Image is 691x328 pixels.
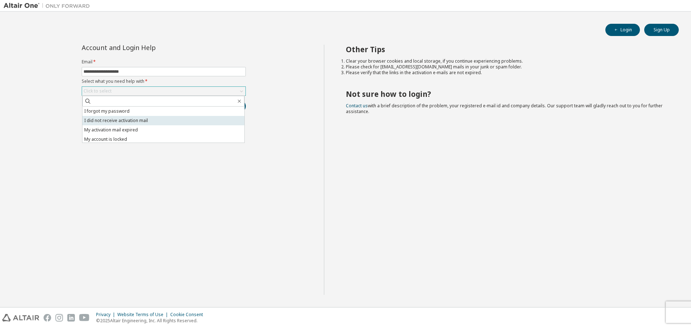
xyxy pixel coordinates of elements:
[605,24,640,36] button: Login
[4,2,94,9] img: Altair One
[55,314,63,322] img: instagram.svg
[170,312,207,318] div: Cookie Consent
[79,314,90,322] img: youtube.svg
[44,314,51,322] img: facebook.svg
[346,58,666,64] li: Clear your browser cookies and local storage, if you continue experiencing problems.
[82,87,245,95] div: Click to select
[346,89,666,99] h2: Not sure how to login?
[67,314,75,322] img: linkedin.svg
[346,45,666,54] h2: Other Tips
[346,64,666,70] li: Please check for [EMAIL_ADDRESS][DOMAIN_NAME] mails in your junk or spam folder.
[117,312,170,318] div: Website Terms of Use
[82,107,244,116] li: I forgot my password
[96,318,207,324] p: © 2025 Altair Engineering, Inc. All Rights Reserved.
[82,45,213,50] div: Account and Login Help
[346,70,666,76] li: Please verify that the links in the activation e-mails are not expired.
[2,314,39,322] img: altair_logo.svg
[96,312,117,318] div: Privacy
[82,59,246,65] label: Email
[644,24,679,36] button: Sign Up
[346,103,663,114] span: with a brief description of the problem, your registered e-mail id and company details. Our suppo...
[346,103,368,109] a: Contact us
[82,78,246,84] label: Select what you need help with
[83,88,112,94] div: Click to select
